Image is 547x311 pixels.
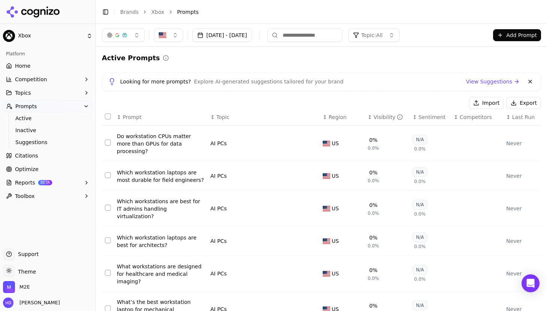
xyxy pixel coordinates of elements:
a: View Suggestions [466,78,520,85]
span: Home [15,62,30,70]
button: Import [469,97,504,109]
button: Select row 105 [105,270,111,276]
div: ↕Last Run [506,113,541,121]
th: sentiment [410,109,451,126]
span: M2E [19,284,30,290]
img: US flag [323,206,330,211]
div: Never [506,237,541,245]
img: Hakan Degirmenci [3,298,13,308]
div: 0% [369,302,377,310]
th: Region [320,109,365,126]
span: Support [15,250,39,258]
h2: Active Prompts [102,53,160,63]
a: Do workstation CPUs matter more than GPUs for data processing? [117,132,204,155]
div: Which workstation laptops are most durable for field engineers? [117,169,204,184]
div: ↕Prompt [117,113,204,121]
div: ↕Sentiment [413,113,448,121]
span: Inactive [15,126,80,134]
div: Visibility [374,113,403,121]
span: Active [15,115,80,122]
a: Optimize [3,163,92,175]
span: US [332,172,339,180]
button: Select row 104 [105,237,111,243]
span: Looking for more prompts? [120,78,191,85]
span: Topic [216,113,230,121]
img: US flag [323,141,330,146]
span: 0.0% [368,275,379,281]
span: US [332,270,339,277]
button: Topics [3,87,92,99]
span: Prompt [123,113,142,121]
span: US [332,140,339,147]
span: Competition [15,76,47,83]
div: N/A [413,200,427,210]
span: Citations [15,152,38,159]
div: Never [506,140,541,147]
span: US [332,205,339,212]
div: Never [506,270,541,277]
span: Topics [15,89,31,97]
span: 0.0% [414,179,426,185]
button: Select row 103 [105,205,111,211]
button: [DATE] - [DATE] [192,28,252,42]
div: AI PCs [210,270,227,277]
div: Sentiment [419,113,448,121]
span: Prompts [177,8,199,16]
span: Theme [15,269,36,275]
button: Competition [3,73,92,85]
div: ↕Visibility [368,113,407,121]
button: Select all rows [105,113,111,119]
span: 0.0% [368,145,379,151]
div: Which workstation laptops are best for architects? [117,234,204,249]
th: Competitors [451,109,503,126]
div: Which workstations are best for IT admins handling virtualization? [117,198,204,220]
span: Competitors [460,113,492,121]
span: 0.0% [414,244,426,250]
a: Suggestions [12,137,83,147]
nav: breadcrumb [120,8,526,16]
button: Select row 102 [105,172,111,178]
a: AI PCs [210,205,227,212]
div: Open Intercom Messenger [522,274,540,292]
img: Xbox [3,30,15,42]
span: 0.0% [368,178,379,184]
span: 0.0% [414,146,426,152]
th: Topic [207,109,320,126]
a: AI PCs [210,237,227,245]
span: Toolbox [15,192,35,200]
a: Home [3,60,92,72]
div: ↕Topic [210,113,317,121]
th: brandMentionRate [365,109,410,126]
span: Optimize [15,165,39,173]
div: Never [506,172,541,180]
span: 0.0% [414,211,426,217]
img: US flag [323,173,330,179]
button: Prompts [3,100,92,112]
span: Region [329,113,347,121]
div: ↕Region [323,113,362,121]
div: Platform [3,48,92,60]
button: Open user button [3,298,60,308]
button: Dismiss banner [526,77,535,86]
span: Reports [15,179,35,186]
div: 0% [369,136,377,144]
div: N/A [413,167,427,177]
div: 0% [369,169,377,176]
img: M2E [3,281,15,293]
a: AI PCs [210,140,227,147]
span: Suggestions [15,138,80,146]
img: US flag [323,238,330,244]
th: Last Run [503,109,544,126]
a: Xbox [151,8,164,16]
span: 0.0% [368,243,379,249]
a: AI PCs [210,172,227,180]
span: Xbox [18,33,83,39]
div: N/A [413,301,427,310]
a: Citations [3,150,92,162]
button: Add Prompt [493,29,541,41]
button: ReportsBETA [3,177,92,189]
span: BETA [38,180,52,185]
